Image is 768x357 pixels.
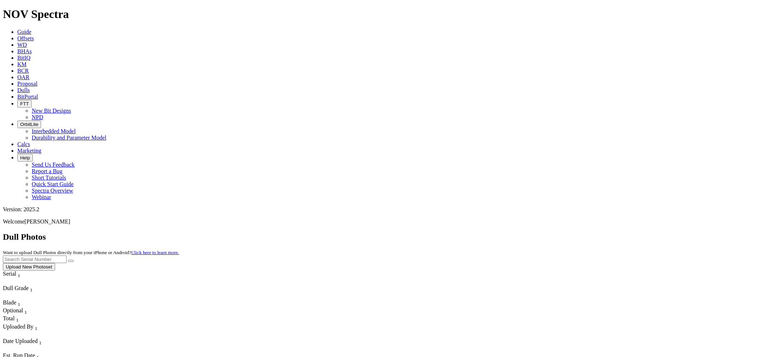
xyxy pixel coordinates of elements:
button: OrbitLite [17,121,41,128]
div: Column Menu [3,331,86,338]
a: BitPortal [17,94,38,100]
span: Optional [3,307,23,313]
span: Uploaded By [3,324,33,330]
a: BCR [17,68,29,74]
sub: 1 [35,326,37,331]
div: Sort None [3,315,28,323]
a: Proposal [17,81,37,87]
input: Search Serial Number [3,256,67,263]
span: Dull Grade [3,285,29,291]
button: FTT [17,100,32,108]
div: Column Menu [3,293,53,299]
span: Sort None [16,315,19,321]
div: Total Sort None [3,315,28,323]
a: Report a Bug [32,168,62,174]
div: Sort None [3,271,33,285]
div: Column Menu [3,279,33,285]
div: Date Uploaded Sort None [3,338,57,346]
span: Sort None [35,324,37,330]
h2: Dull Photos [3,232,765,242]
a: Guide [17,29,31,35]
span: Blade [3,299,16,306]
span: Sort None [18,271,20,277]
a: Calcs [17,141,30,147]
span: Sort None [18,299,20,306]
sub: 1 [30,287,33,293]
sub: 1 [39,340,41,345]
a: Dulls [17,87,30,93]
small: Want to upload Dull Photos directly from your iPhone or Android? [3,250,179,255]
sub: 1 [18,273,20,278]
a: BHAs [17,48,32,54]
span: Help [20,155,30,161]
span: Serial [3,271,16,277]
div: Sort None [3,307,28,315]
a: Short Tutorials [32,175,66,181]
a: Interbedded Model [32,128,76,134]
a: OAR [17,74,30,80]
a: KM [17,61,27,67]
span: Total [3,315,15,321]
span: FTT [20,101,29,107]
div: Sort None [3,299,28,307]
h1: NOV Spectra [3,8,765,21]
div: Optional Sort None [3,307,28,315]
div: Sort None [3,285,53,299]
sub: 1 [18,302,20,307]
div: Column Menu [3,346,57,352]
a: Webinar [32,194,51,200]
a: Spectra Overview [32,187,73,194]
a: Offsets [17,35,34,41]
button: Upload New Photoset [3,263,55,271]
span: OrbitLite [20,122,38,127]
button: Help [17,154,33,162]
span: Sort None [30,285,33,291]
div: Serial Sort None [3,271,33,279]
div: Dull Grade Sort None [3,285,53,293]
p: Welcome [3,218,765,225]
a: New Bit Designs [32,108,71,114]
a: Click here to learn more. [131,250,179,255]
span: Date Uploaded [3,338,37,344]
div: Sort None [3,338,57,352]
a: WD [17,42,27,48]
a: Marketing [17,148,41,154]
sub: 1 [24,309,27,315]
div: Sort None [3,324,86,338]
span: [PERSON_NAME] [24,218,70,225]
span: Sort None [39,338,41,344]
a: NPD [32,114,43,120]
a: BitIQ [17,55,30,61]
div: Uploaded By Sort None [3,324,86,331]
sub: 1 [16,318,19,323]
span: Sort None [24,307,27,313]
div: Version: 2025.2 [3,206,765,213]
a: Durability and Parameter Model [32,135,107,141]
a: Send Us Feedback [32,162,75,168]
div: Blade Sort None [3,299,28,307]
a: Quick Start Guide [32,181,73,187]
